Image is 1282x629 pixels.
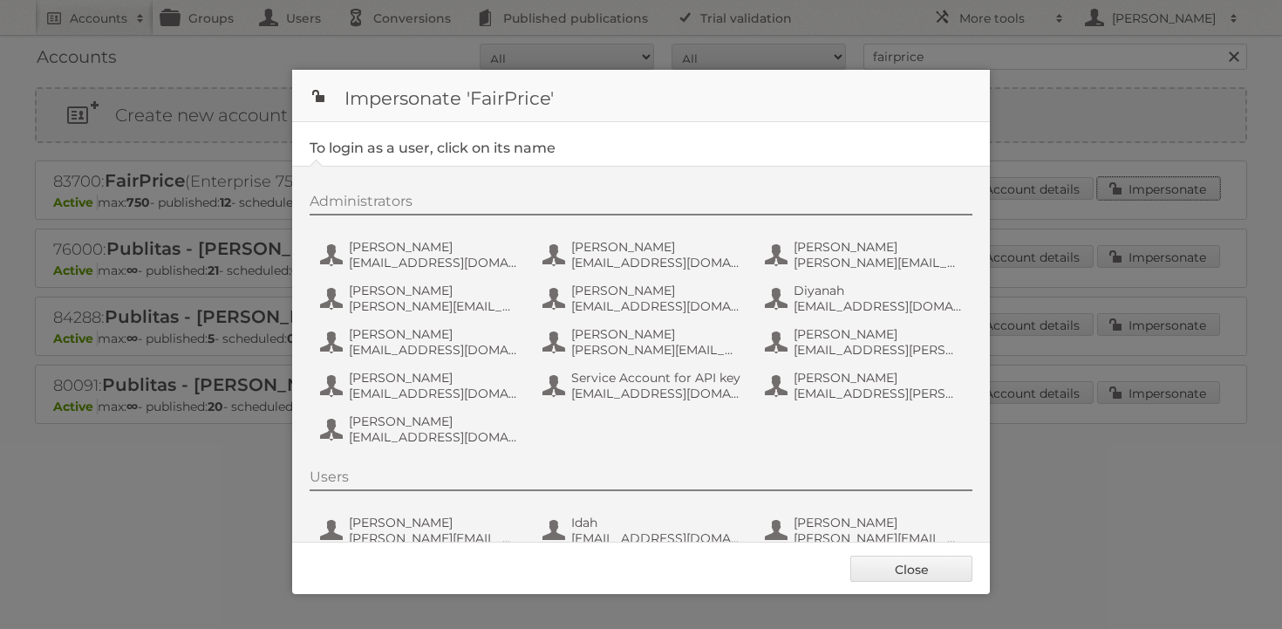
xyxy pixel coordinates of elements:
[349,515,518,530] span: [PERSON_NAME]
[349,283,518,298] span: [PERSON_NAME]
[349,342,518,358] span: [EMAIL_ADDRESS][DOMAIN_NAME]
[794,298,963,314] span: [EMAIL_ADDRESS][DOMAIN_NAME]
[571,370,740,386] span: Service Account for API key
[571,386,740,401] span: [EMAIL_ADDRESS][DOMAIN_NAME]
[850,556,972,582] a: Close
[292,70,990,122] h1: Impersonate 'FairPrice'
[349,429,518,445] span: [EMAIL_ADDRESS][DOMAIN_NAME]
[318,412,523,447] button: [PERSON_NAME] [EMAIL_ADDRESS][DOMAIN_NAME]
[571,326,740,342] span: [PERSON_NAME]
[349,386,518,401] span: [EMAIL_ADDRESS][DOMAIN_NAME]
[310,140,556,156] legend: To login as a user, click on its name
[349,326,518,342] span: [PERSON_NAME]
[318,325,523,359] button: [PERSON_NAME] [EMAIL_ADDRESS][DOMAIN_NAME]
[763,368,968,403] button: [PERSON_NAME] [EMAIL_ADDRESS][PERSON_NAME][DOMAIN_NAME]
[794,515,963,530] span: [PERSON_NAME]
[349,414,518,429] span: [PERSON_NAME]
[349,370,518,386] span: [PERSON_NAME]
[571,515,740,530] span: Idah
[794,342,963,358] span: [EMAIL_ADDRESS][PERSON_NAME][DOMAIN_NAME]
[794,255,963,270] span: [PERSON_NAME][EMAIL_ADDRESS][PERSON_NAME][DOMAIN_NAME]
[571,342,740,358] span: [PERSON_NAME][EMAIL_ADDRESS][PERSON_NAME][DOMAIN_NAME]
[571,530,740,546] span: [EMAIL_ADDRESS][DOMAIN_NAME]
[349,255,518,270] span: [EMAIL_ADDRESS][DOMAIN_NAME]
[763,325,968,359] button: [PERSON_NAME] [EMAIL_ADDRESS][PERSON_NAME][DOMAIN_NAME]
[763,281,968,316] button: Diyanah [EMAIL_ADDRESS][DOMAIN_NAME]
[349,298,518,314] span: [PERSON_NAME][EMAIL_ADDRESS][DOMAIN_NAME]
[310,468,972,491] div: Users
[541,513,746,548] button: Idah [EMAIL_ADDRESS][DOMAIN_NAME]
[794,386,963,401] span: [EMAIL_ADDRESS][PERSON_NAME][DOMAIN_NAME]
[763,513,968,548] button: [PERSON_NAME] [PERSON_NAME][EMAIL_ADDRESS][DOMAIN_NAME]
[794,283,963,298] span: Diyanah
[794,530,963,546] span: [PERSON_NAME][EMAIL_ADDRESS][DOMAIN_NAME]
[541,368,746,403] button: Service Account for API key [EMAIL_ADDRESS][DOMAIN_NAME]
[541,237,746,272] button: [PERSON_NAME] [EMAIL_ADDRESS][DOMAIN_NAME]
[794,239,963,255] span: [PERSON_NAME]
[794,370,963,386] span: [PERSON_NAME]
[571,283,740,298] span: [PERSON_NAME]
[541,325,746,359] button: [PERSON_NAME] [PERSON_NAME][EMAIL_ADDRESS][PERSON_NAME][DOMAIN_NAME]
[571,298,740,314] span: [EMAIL_ADDRESS][DOMAIN_NAME]
[318,281,523,316] button: [PERSON_NAME] [PERSON_NAME][EMAIL_ADDRESS][DOMAIN_NAME]
[349,239,518,255] span: [PERSON_NAME]
[794,326,963,342] span: [PERSON_NAME]
[541,281,746,316] button: [PERSON_NAME] [EMAIL_ADDRESS][DOMAIN_NAME]
[318,237,523,272] button: [PERSON_NAME] [EMAIL_ADDRESS][DOMAIN_NAME]
[763,237,968,272] button: [PERSON_NAME] [PERSON_NAME][EMAIL_ADDRESS][PERSON_NAME][DOMAIN_NAME]
[310,193,972,215] div: Administrators
[571,239,740,255] span: [PERSON_NAME]
[318,513,523,548] button: [PERSON_NAME] [PERSON_NAME][EMAIL_ADDRESS][DOMAIN_NAME]
[571,255,740,270] span: [EMAIL_ADDRESS][DOMAIN_NAME]
[318,368,523,403] button: [PERSON_NAME] [EMAIL_ADDRESS][DOMAIN_NAME]
[349,530,518,546] span: [PERSON_NAME][EMAIL_ADDRESS][DOMAIN_NAME]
